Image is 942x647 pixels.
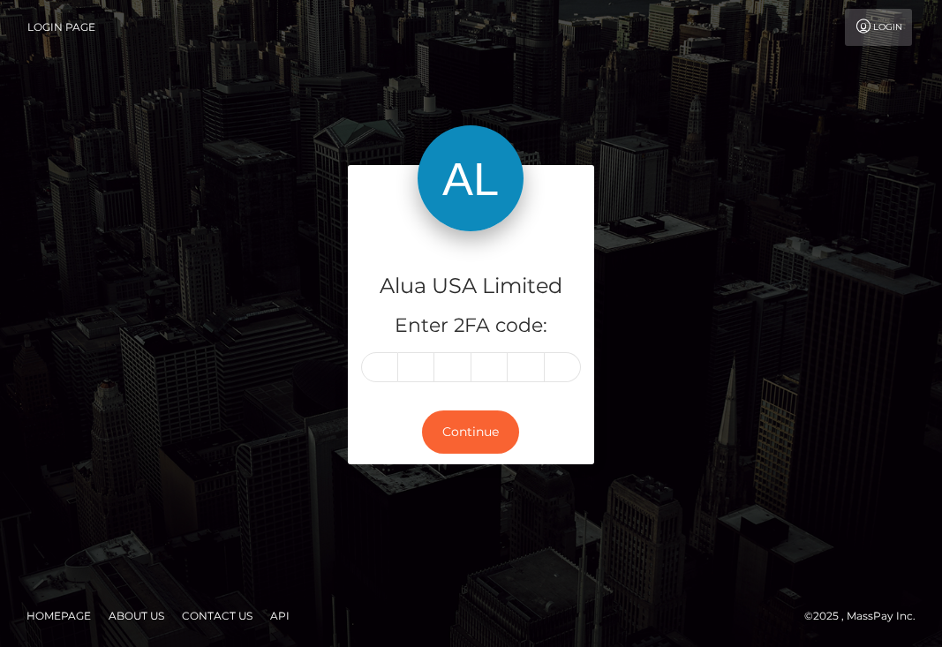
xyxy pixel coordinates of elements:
[263,602,297,629] a: API
[361,312,582,340] h5: Enter 2FA code:
[804,606,929,626] div: © 2025 , MassPay Inc.
[418,125,524,231] img: Alua USA Limited
[175,602,260,629] a: Contact Us
[845,9,912,46] a: Login
[361,271,582,302] h4: Alua USA Limited
[422,410,519,454] button: Continue
[102,602,171,629] a: About Us
[27,9,95,46] a: Login Page
[19,602,98,629] a: Homepage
